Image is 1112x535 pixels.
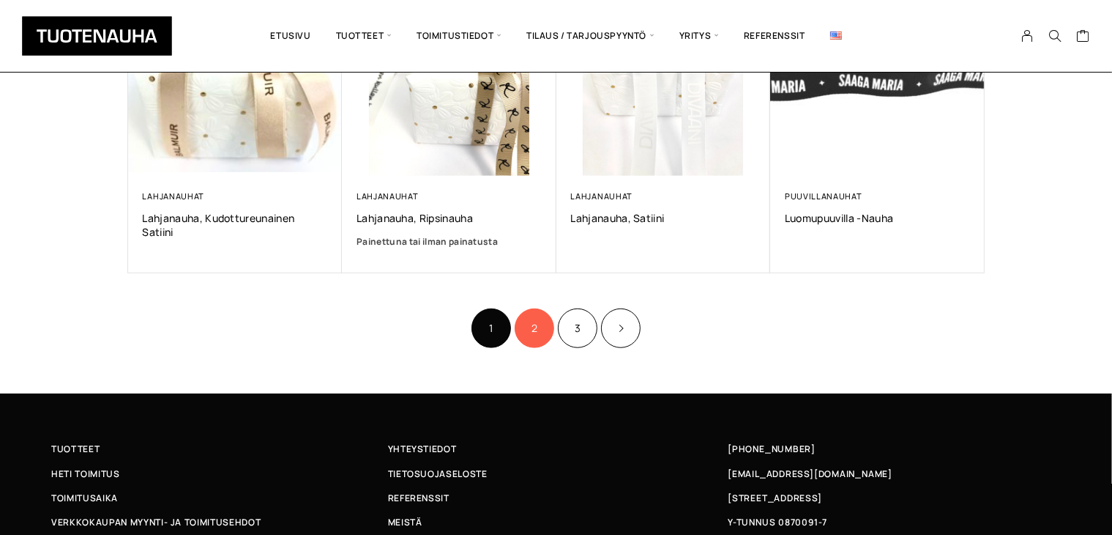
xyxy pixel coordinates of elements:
a: Referenssit [388,490,725,506]
a: Lahjanauhat [357,191,419,202]
a: Tietosuojaseloste [388,466,725,481]
a: Lahjanauha, kudottureunainen satiini [143,211,328,239]
a: Tuotteet [51,441,388,457]
span: Yhteystiedot [388,441,457,457]
a: Lahjanauhat [571,191,633,202]
a: Puuvillanauhat [785,191,862,202]
a: Yhteystiedot [388,441,725,457]
a: Lahjanauha, satiini [571,211,756,225]
a: Toimitusaika [51,490,388,506]
a: Etusivu [258,11,323,61]
a: Meistä [388,514,725,530]
span: Heti toimitus [51,466,120,481]
a: Verkkokaupan myynti- ja toimitusehdot [51,514,388,530]
a: Heti toimitus [51,466,388,481]
span: Y-TUNNUS 0870091-7 [728,514,827,530]
span: Sivu 1 [471,309,511,348]
a: Sivu 2 [515,309,554,348]
nav: Product Pagination [128,306,985,350]
span: Tuotteet [324,11,404,61]
a: Luomupuuvilla -nauha [785,211,970,225]
span: Verkkokaupan myynti- ja toimitusehdot [51,514,261,530]
span: Toimitustiedot [404,11,514,61]
a: Referenssit [731,11,818,61]
a: My Account [1013,29,1042,43]
span: Tuotteet [51,441,100,457]
a: Lahjanauhat [143,191,205,202]
span: Yritys [667,11,731,61]
a: Sivu 3 [558,309,597,348]
span: Referenssit [388,490,449,506]
span: [STREET_ADDRESS] [728,490,821,506]
span: Meistä [388,514,422,530]
a: Cart [1076,29,1090,46]
button: Search [1041,29,1069,43]
a: Lahjanauha, ripsinauha [357,211,542,225]
a: [EMAIL_ADDRESS][DOMAIN_NAME] [728,466,892,481]
span: Toimitusaika [51,490,118,506]
img: Tuotenauha Oy [22,16,172,56]
img: English [830,32,842,40]
span: Tilaus / Tarjouspyyntö [514,11,667,61]
strong: Painettuna tai ilman painatusta [357,235,498,248]
a: Painettuna tai ilman painatusta [357,235,542,249]
span: Tietosuojaseloste [388,466,488,481]
a: [PHONE_NUMBER] [728,441,816,457]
